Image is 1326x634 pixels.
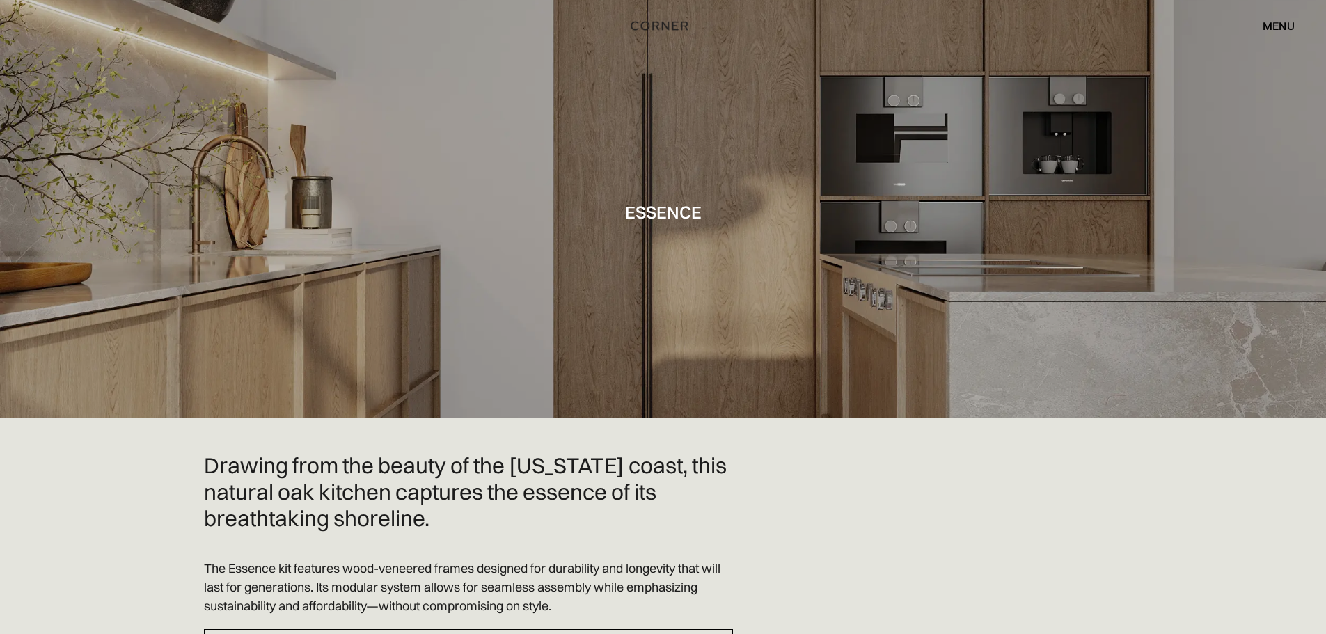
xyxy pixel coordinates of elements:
div: menu [1249,14,1295,38]
div: menu [1263,20,1295,31]
h1: Essence [625,203,702,221]
h2: Drawing from the beauty of the [US_STATE] coast, this natural oak kitchen captures the essence of... [204,452,733,531]
a: home [615,17,711,35]
p: The Essence kit features wood-veneered frames designed for durability and longevity that will las... [204,559,733,615]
